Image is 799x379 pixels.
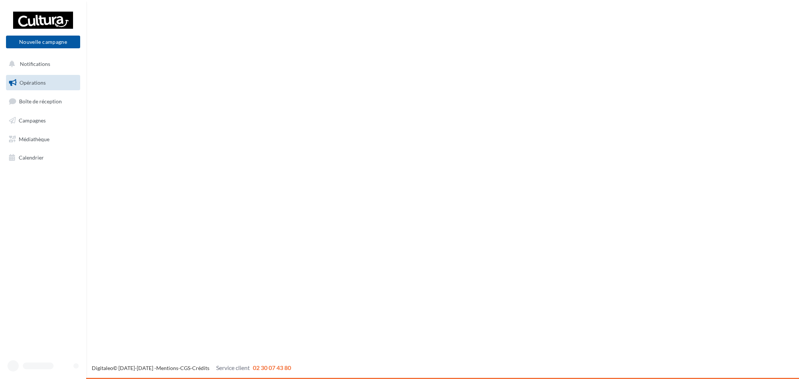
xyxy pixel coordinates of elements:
[4,131,82,147] a: Médiathèque
[19,154,44,161] span: Calendrier
[4,56,79,72] button: Notifications
[4,113,82,128] a: Campagnes
[19,136,49,142] span: Médiathèque
[6,36,80,48] button: Nouvelle campagne
[20,61,50,67] span: Notifications
[156,365,178,371] a: Mentions
[19,98,62,104] span: Boîte de réception
[4,150,82,166] a: Calendrier
[180,365,190,371] a: CGS
[253,364,291,371] span: 02 30 07 43 80
[92,365,291,371] span: © [DATE]-[DATE] - - -
[92,365,113,371] a: Digitaleo
[192,365,209,371] a: Crédits
[19,117,46,124] span: Campagnes
[19,79,46,86] span: Opérations
[4,93,82,109] a: Boîte de réception
[216,364,250,371] span: Service client
[4,75,82,91] a: Opérations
